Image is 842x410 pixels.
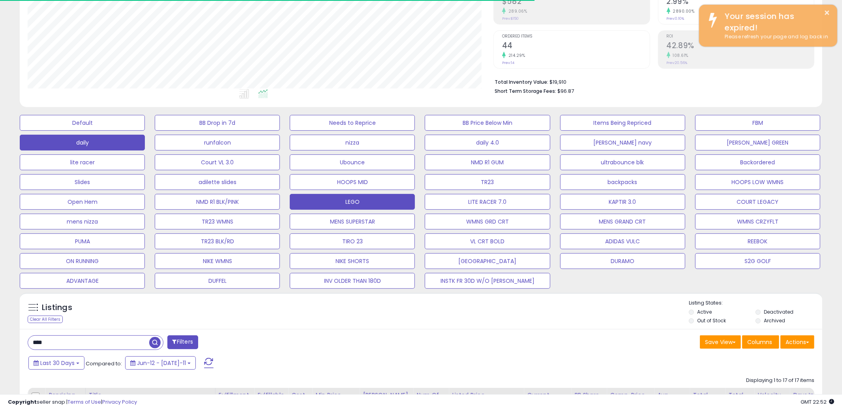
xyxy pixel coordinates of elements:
div: Clear All Filters [28,316,63,323]
button: WMNS GRD CRT [425,214,550,229]
div: [PERSON_NAME] [363,391,410,399]
button: Needs to Reprice [290,115,415,131]
button: Actions [780,335,814,349]
b: Total Inventory Value: [495,79,548,85]
strong: Copyright [8,398,37,406]
p: Listing States: [689,299,822,307]
button: Columns [742,335,779,349]
div: Fulfillable Quantity [257,391,285,408]
h2: 42.89% [667,41,814,52]
button: [GEOGRAPHIC_DATA] [425,253,550,269]
button: Backordered [695,154,820,170]
button: [PERSON_NAME] GREEN [695,135,820,150]
button: COURT LEGACY [695,194,820,210]
h5: Listings [42,302,72,313]
small: 289.06% [506,8,527,14]
div: Displaying 1 to 17 of 17 items [746,377,814,384]
button: DUFFEL [155,273,280,289]
div: Current Buybox Price [527,391,568,408]
button: S2G GOLF [695,253,820,269]
button: WMNS CRZYFLT [695,214,820,229]
button: FBM [695,115,820,131]
div: Title [89,391,212,399]
div: Please refresh your page and log back in [719,33,831,41]
span: Ordered Items [502,34,649,39]
button: HOOPS MID [290,174,415,190]
small: Prev: $150 [502,16,519,21]
button: ADIDAS VULC [560,233,685,249]
button: daily 4.0 [425,135,550,150]
button: ultrabounce blk [560,154,685,170]
button: ON RUNNING [20,253,145,269]
button: VL CRT BOLD [425,233,550,249]
button: daily [20,135,145,150]
label: Deactivated [764,308,793,315]
span: $96.87 [557,87,574,95]
button: NMD R1 BLK/PINK [155,194,280,210]
button: ADVANTAGE [20,273,145,289]
button: REEBOK [695,233,820,249]
small: Prev: 20.56% [667,60,688,65]
span: Last 30 Days [40,359,75,367]
button: MENS SUPERSTAR [290,214,415,229]
button: Open Hem [20,194,145,210]
a: Terms of Use [68,398,101,406]
button: Default [20,115,145,131]
div: Min Price [315,391,356,399]
span: Compared to: [86,360,122,367]
b: Short Term Storage Fees: [495,88,556,94]
span: Jun-12 - [DATE]-11 [137,359,186,367]
button: TIRO 23 [290,233,415,249]
span: Columns [747,338,772,346]
div: Listed Price [452,391,520,399]
button: LEGO [290,194,415,210]
div: Velocity [758,391,786,399]
a: Privacy Policy [102,398,137,406]
button: Save View [700,335,741,349]
button: TR23 WMNS [155,214,280,229]
button: LITE RACER 7.0 [425,194,550,210]
li: $19,910 [495,77,808,86]
small: 108.61% [670,53,689,58]
h2: 44 [502,41,649,52]
div: Your session has expired! [719,11,831,33]
button: TR23 BLK/RD [155,233,280,249]
button: mens nizza [20,214,145,229]
button: backpacks [560,174,685,190]
div: Total Rev. [693,391,722,408]
button: Items Being Repriced [560,115,685,131]
button: adilette slides [155,174,280,190]
div: BB Share 24h. [574,391,603,408]
button: NIKE WMNS [155,253,280,269]
div: seller snap | | [8,399,137,406]
button: INV OLDER THAN 180D [290,273,415,289]
small: Prev: 0.10% [667,16,684,21]
button: × [824,8,831,18]
button: BB Drop in 7d [155,115,280,131]
div: Comp. Price Threshold [610,391,651,408]
button: lite racer [20,154,145,170]
label: Archived [764,317,785,324]
button: TR23 [425,174,550,190]
button: Jun-12 - [DATE]-11 [125,356,196,370]
button: BB Price Below Min [425,115,550,131]
button: nizza [290,135,415,150]
button: INSTK FR 30D W/O [PERSON_NAME] [425,273,550,289]
button: runfalcon [155,135,280,150]
button: PUMA [20,233,145,249]
div: Cost [291,391,309,399]
button: HOOPS LOW WMNS [695,174,820,190]
button: Slides [20,174,145,190]
span: 2025-08-12 22:52 GMT [801,398,834,406]
button: [PERSON_NAME] navy [560,135,685,150]
button: Ubounce [290,154,415,170]
small: Prev: 14 [502,60,514,65]
button: DURAMO [560,253,685,269]
label: Out of Stock [697,317,726,324]
button: MENS GRAND CRT [560,214,685,229]
div: Repricing [49,391,82,399]
button: NIKE SHORTS [290,253,415,269]
button: Filters [167,335,198,349]
div: Num of Comp. [416,391,445,408]
div: Fulfillment [219,391,251,399]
